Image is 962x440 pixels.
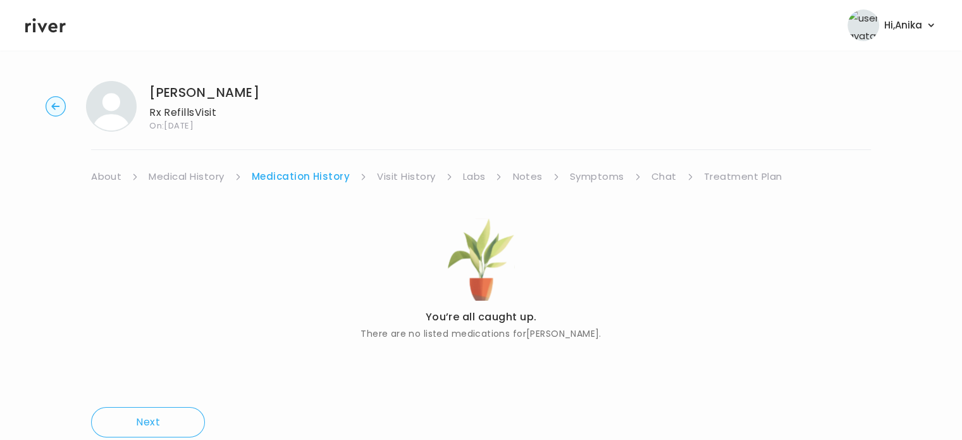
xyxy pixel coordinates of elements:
span: On: [DATE] [149,122,259,130]
a: Symptoms [570,168,624,185]
img: HABIBAH UGBAH [86,81,137,132]
p: Rx Refills Visit [149,104,259,122]
a: About [91,168,121,185]
button: user avatarHi,Anika [848,9,937,41]
a: Medication History [252,168,350,185]
a: Visit History [377,168,435,185]
a: Treatment Plan [704,168,782,185]
p: There are no listed medications for [PERSON_NAME] . [361,326,601,341]
a: Labs [463,168,486,185]
a: Notes [512,168,542,185]
a: Medical History [149,168,224,185]
h1: [PERSON_NAME] [149,84,259,101]
button: Next [91,407,205,437]
p: You’re all caught up. [361,308,601,326]
img: user avatar [848,9,879,41]
span: Hi, Anika [884,16,922,34]
a: Chat [651,168,677,185]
